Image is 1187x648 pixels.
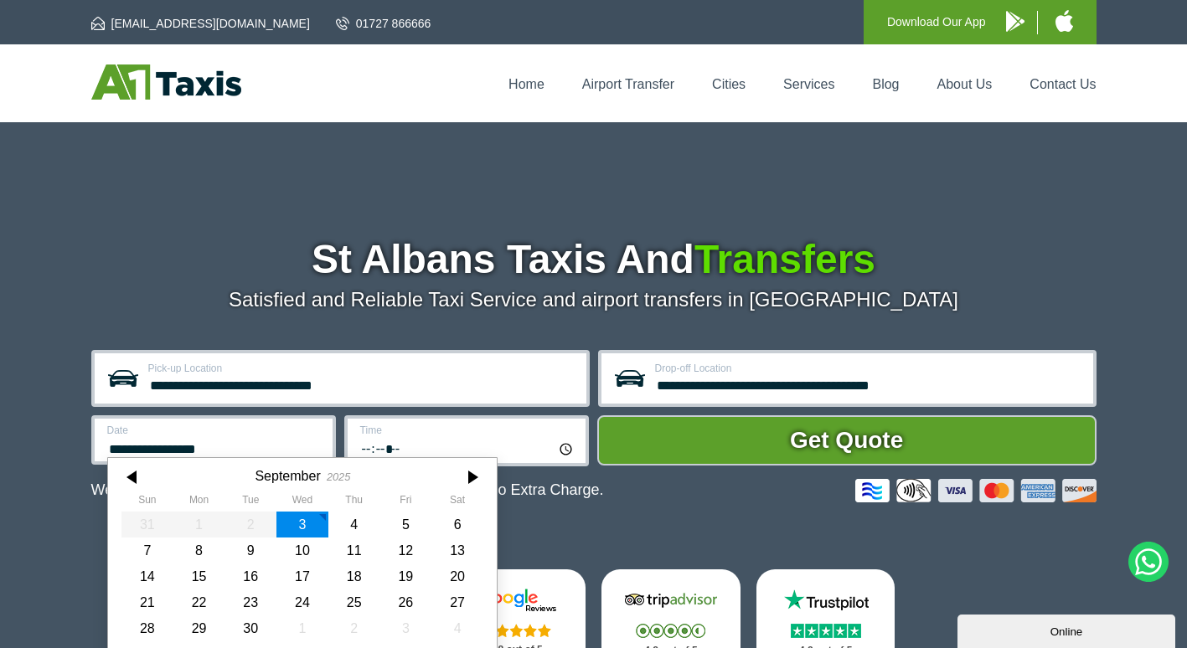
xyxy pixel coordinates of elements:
p: Satisfied and Reliable Taxi Service and airport transfers in [GEOGRAPHIC_DATA] [91,288,1097,311]
label: Time [360,425,575,435]
div: 27 September 2025 [431,589,483,615]
a: About Us [937,77,993,91]
div: 2025 [326,471,349,483]
div: 01 October 2025 [276,615,328,641]
div: 25 September 2025 [328,589,379,615]
div: 29 September 2025 [173,615,224,641]
span: Transfers [694,237,875,281]
a: 01727 866666 [336,15,431,32]
img: Stars [791,624,861,638]
a: Services [783,77,834,91]
h1: St Albans Taxis And [91,239,1097,280]
a: Blog [872,77,899,91]
div: 18 September 2025 [328,563,379,589]
th: Monday [173,494,224,511]
label: Date [107,425,323,435]
div: 06 September 2025 [431,512,483,537]
div: 15 September 2025 [173,563,224,589]
div: 04 October 2025 [431,615,483,641]
div: 14 September 2025 [121,563,173,589]
div: 02 September 2025 [224,512,276,537]
div: 03 October 2025 [379,615,431,641]
label: Pick-up Location [148,363,576,373]
div: 09 September 2025 [224,537,276,563]
img: Stars [636,624,705,638]
div: 05 September 2025 [379,512,431,537]
a: Airport Transfer [582,77,674,91]
div: September [255,468,320,484]
div: 03 September 2025 [276,512,328,537]
th: Sunday [121,494,173,511]
p: Download Our App [887,12,986,33]
div: 24 September 2025 [276,589,328,615]
div: 28 September 2025 [121,615,173,641]
img: Google [466,588,566,613]
div: 16 September 2025 [224,563,276,589]
img: Tripadvisor [621,588,721,613]
img: Credit And Debit Cards [855,479,1097,502]
div: 10 September 2025 [276,537,328,563]
th: Thursday [328,494,379,511]
div: 20 September 2025 [431,563,483,589]
th: Wednesday [276,494,328,511]
div: 11 September 2025 [328,537,379,563]
div: 02 October 2025 [328,615,379,641]
img: Trustpilot [776,588,876,613]
label: Drop-off Location [655,363,1083,373]
div: 31 August 2025 [121,512,173,537]
div: 01 September 2025 [173,512,224,537]
img: A1 Taxis Android App [1006,11,1024,32]
div: 22 September 2025 [173,589,224,615]
div: 17 September 2025 [276,563,328,589]
a: Contact Us [1030,77,1096,91]
div: 19 September 2025 [379,563,431,589]
a: Home [508,77,544,91]
button: Get Quote [597,415,1097,465]
div: 23 September 2025 [224,589,276,615]
div: 12 September 2025 [379,537,431,563]
iframe: chat widget [957,611,1179,648]
th: Tuesday [224,494,276,511]
p: We Now Accept Card & Contactless Payment In [91,481,604,499]
div: 08 September 2025 [173,537,224,563]
div: 04 September 2025 [328,512,379,537]
img: A1 Taxis iPhone App [1055,10,1073,32]
div: 21 September 2025 [121,589,173,615]
div: 26 September 2025 [379,589,431,615]
th: Saturday [431,494,483,511]
th: Friday [379,494,431,511]
div: 07 September 2025 [121,537,173,563]
img: A1 Taxis St Albans LTD [91,64,241,100]
a: [EMAIL_ADDRESS][DOMAIN_NAME] [91,15,310,32]
div: 13 September 2025 [431,537,483,563]
a: Cities [712,77,746,91]
span: The Car at No Extra Charge. [411,481,603,498]
div: 30 September 2025 [224,615,276,641]
img: Stars [482,624,551,637]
